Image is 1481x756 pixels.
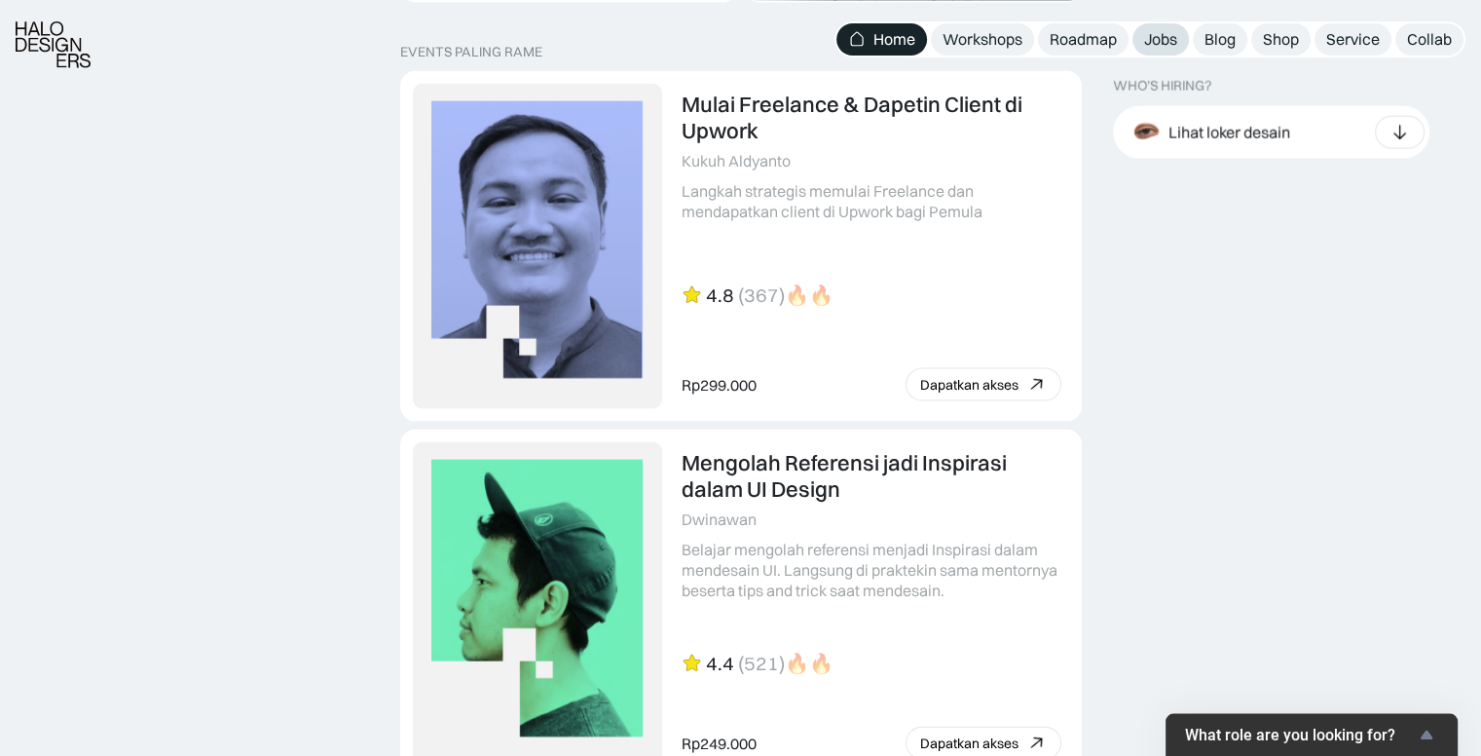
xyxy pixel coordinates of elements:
[1395,23,1463,56] a: Collab
[682,375,757,396] div: Rp299.000
[836,23,927,56] a: Home
[920,377,1018,394] div: Dapatkan akses
[1314,23,1391,56] a: Service
[1132,23,1189,56] a: Jobs
[400,44,542,60] div: EVENTS PALING RAME
[1193,23,1247,56] a: Blog
[873,29,915,50] div: Home
[1113,78,1211,94] div: WHO’S HIRING?
[1038,23,1129,56] a: Roadmap
[931,23,1034,56] a: Workshops
[920,736,1018,752] div: Dapatkan akses
[1204,29,1236,50] div: Blog
[906,368,1061,401] a: Dapatkan akses
[1185,723,1438,746] button: Show survey - What role are you looking for?
[1326,29,1380,50] div: Service
[1407,29,1452,50] div: Collab
[1263,29,1299,50] div: Shop
[682,734,757,754] div: Rp249.000
[1168,122,1290,142] div: Lihat loker desain
[943,29,1022,50] div: Workshops
[1251,23,1311,56] a: Shop
[1050,29,1117,50] div: Roadmap
[1144,29,1177,50] div: Jobs
[1185,726,1415,744] span: What role are you looking for?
